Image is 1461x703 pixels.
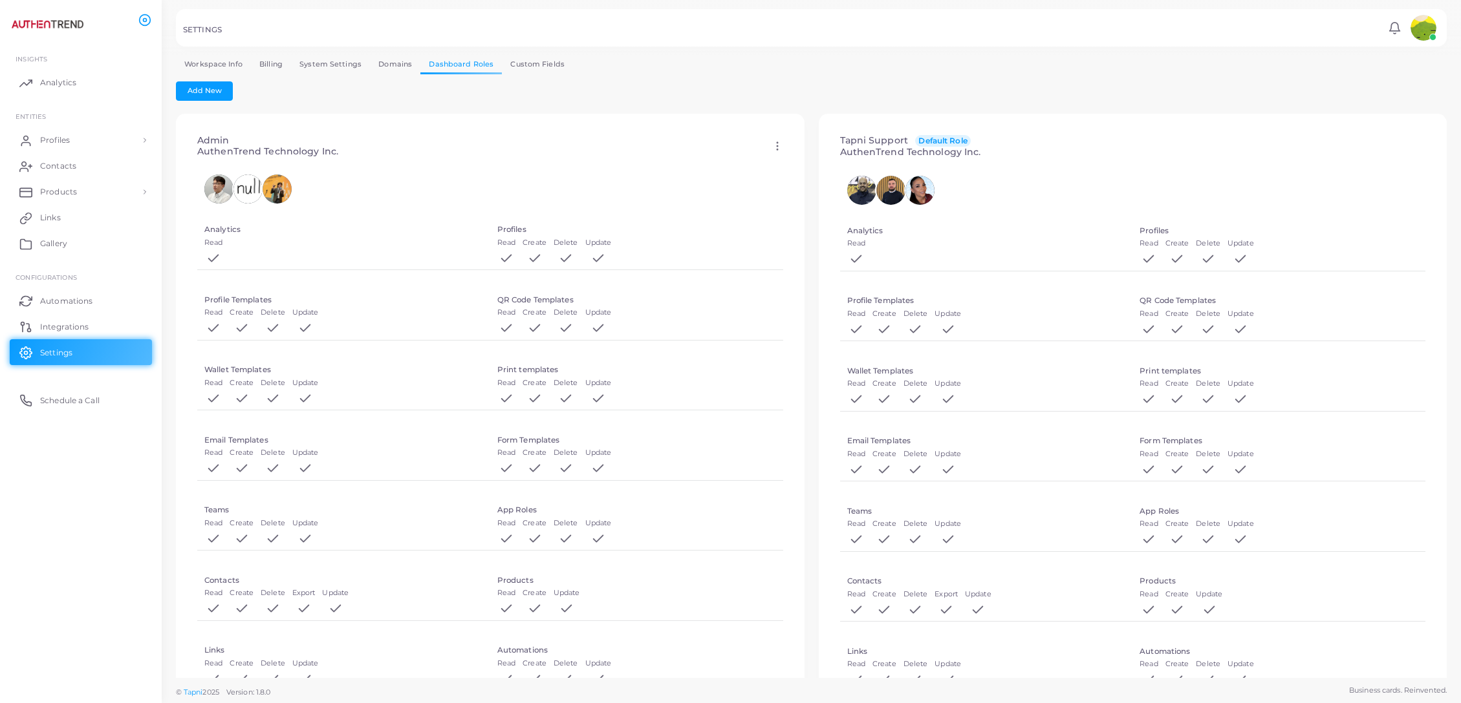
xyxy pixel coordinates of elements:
[935,519,961,529] label: Update
[847,379,865,389] label: Read
[292,518,319,529] label: Update
[1196,449,1220,459] label: Delete
[1165,449,1189,459] label: Create
[1228,379,1254,389] label: Update
[872,659,896,669] label: Create
[1196,519,1220,529] label: Delete
[847,296,914,305] h5: Profile Templates
[935,589,958,600] label: Export
[226,687,271,697] span: Version: 1.8.0
[261,658,285,669] label: Delete
[40,238,67,249] span: Gallery
[40,186,77,198] span: Products
[497,435,560,445] h5: Form Templates
[1140,576,1176,585] h5: Products
[40,160,76,172] span: Contacts
[292,588,316,598] label: Export
[585,518,612,529] label: Update
[904,379,928,389] label: Delete
[10,288,152,313] a: Automations
[292,658,319,669] label: Update
[1165,379,1189,389] label: Create
[204,174,233,204] img: avatar
[40,134,70,146] span: Profiles
[40,212,61,224] span: Links
[1140,659,1158,669] label: Read
[40,347,72,359] span: Settings
[935,379,961,389] label: Update
[10,127,152,153] a: Profiles
[523,518,547,529] label: Create
[840,146,981,158] span: AuthenTrend Technology Inc.
[497,588,515,598] label: Read
[904,519,928,529] label: Delete
[847,176,876,205] img: avatar
[176,687,270,698] span: ©
[872,589,896,600] label: Create
[872,449,896,459] label: Create
[10,387,152,413] a: Schedule a Call
[204,365,271,374] h5: Wallet Templates
[10,179,152,205] a: Products
[204,576,239,585] h5: Contacts
[204,588,222,598] label: Read
[1140,519,1158,529] label: Read
[904,449,928,459] label: Delete
[1140,226,1169,235] h5: Profiles
[204,518,222,529] label: Read
[847,436,911,445] h5: Email Templates
[1407,15,1440,41] a: avatar
[1196,379,1220,389] label: Delete
[904,589,928,600] label: Delete
[1165,238,1189,249] label: Create
[16,273,77,281] span: Configurations
[233,174,263,204] img: avatar
[523,378,547,388] label: Create
[204,645,225,655] h5: Links
[204,505,230,514] h5: Teams
[230,308,254,318] label: Create
[204,658,222,669] label: Read
[872,309,896,319] label: Create
[904,309,928,319] label: Delete
[202,687,219,698] span: 2025
[1140,436,1202,445] h5: Form Templates
[420,55,502,74] a: Dashboard Roles
[1140,647,1190,656] h5: Automations
[585,658,612,669] label: Update
[872,519,896,529] label: Create
[291,55,370,74] a: System Settings
[847,366,914,375] h5: Wallet Templates
[554,308,578,318] label: Delete
[261,308,285,318] label: Delete
[935,659,961,669] label: Update
[1196,309,1220,319] label: Delete
[261,448,285,458] label: Delete
[1228,659,1254,669] label: Update
[204,435,268,445] h5: Email Templates
[497,378,515,388] label: Read
[176,55,251,74] a: Workspace Info
[554,518,578,529] label: Delete
[1349,685,1447,696] span: Business cards. Reinvented.
[183,25,222,34] h5: SETTINGS
[16,112,46,120] span: ENTITIES
[230,378,254,388] label: Create
[10,205,152,231] a: Links
[1140,296,1216,305] h5: QR Code Templates
[10,153,152,179] a: Contacts
[184,687,203,697] a: Tapni
[230,658,254,669] label: Create
[1165,309,1189,319] label: Create
[204,295,272,304] h5: Profile Templates
[554,588,580,598] label: Update
[1165,519,1189,529] label: Create
[497,448,515,458] label: Read
[847,519,865,529] label: Read
[1196,659,1220,669] label: Delete
[497,658,515,669] label: Read
[497,365,559,374] h5: Print templates
[1140,449,1158,459] label: Read
[523,588,547,598] label: Create
[554,448,578,458] label: Delete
